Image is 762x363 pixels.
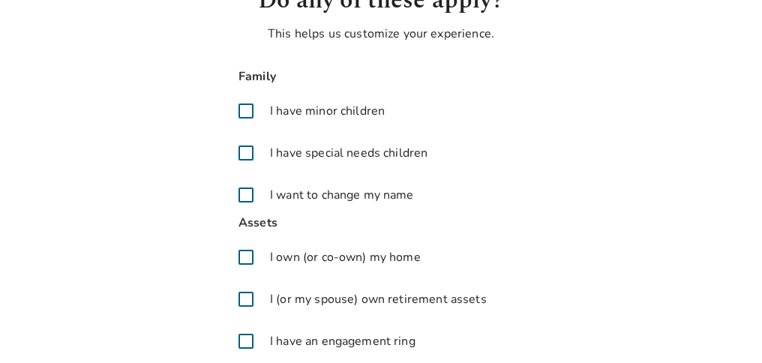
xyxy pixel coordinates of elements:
[270,332,415,350] span: I have an engagement ring
[270,144,427,162] span: I have special needs children
[228,67,534,87] span: Family
[228,213,534,233] span: Assets
[270,102,385,120] span: I have minor children
[270,186,414,204] span: I want to change my name
[687,291,762,363] iframe: Chat Widget
[228,25,534,43] p: This helps us customize your experience.
[270,290,487,308] span: I (or my spouse) own retirement assets
[270,248,421,266] span: I own (or co-own) my home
